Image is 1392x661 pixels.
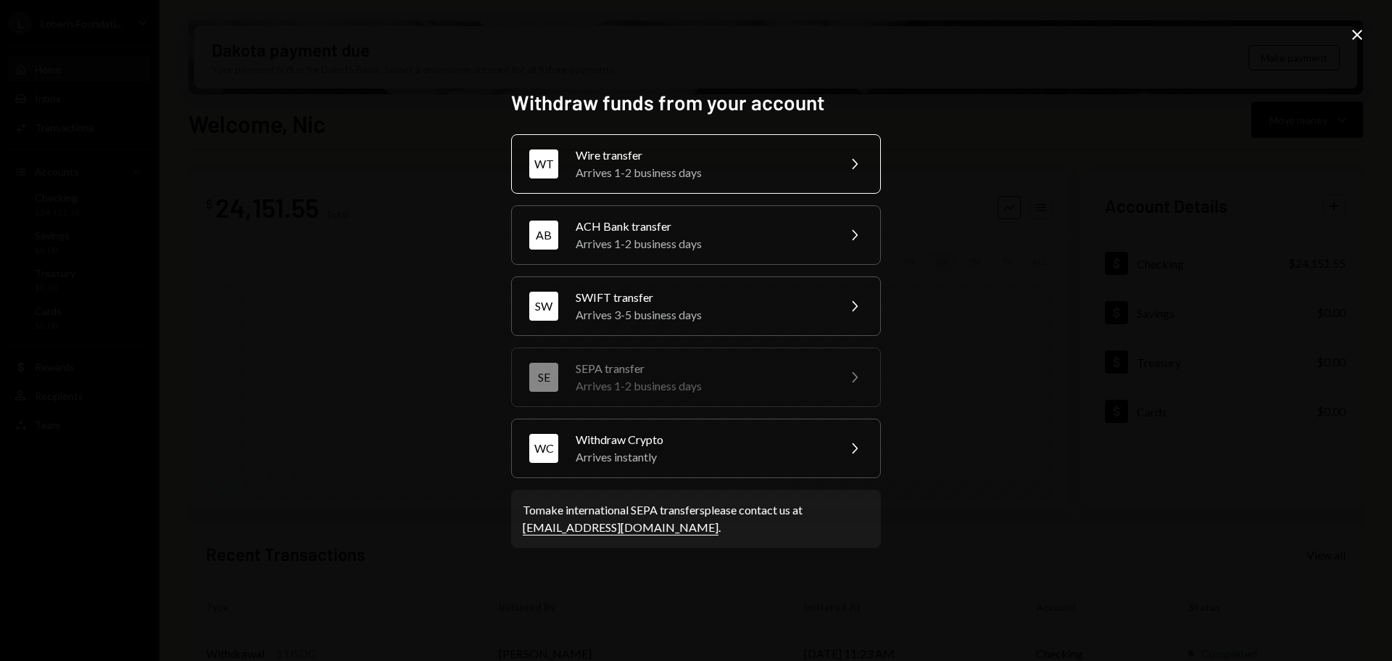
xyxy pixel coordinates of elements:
[511,89,881,117] h2: Withdraw funds from your account
[511,348,881,407] button: SESEPA transferArrives 1-2 business days
[576,448,828,466] div: Arrives instantly
[511,134,881,194] button: WTWire transferArrives 1-2 business days
[576,377,828,395] div: Arrives 1-2 business days
[529,221,558,250] div: AB
[511,419,881,478] button: WCWithdraw CryptoArrives instantly
[529,292,558,321] div: SW
[523,520,718,535] a: [EMAIL_ADDRESS][DOMAIN_NAME]
[576,431,828,448] div: Withdraw Crypto
[576,218,828,235] div: ACH Bank transfer
[529,434,558,463] div: WC
[523,501,869,536] div: To make international SEPA transfers please contact us at .
[529,363,558,392] div: SE
[576,289,828,306] div: SWIFT transfer
[511,276,881,336] button: SWSWIFT transferArrives 3-5 business days
[576,306,828,324] div: Arrives 3-5 business days
[529,149,558,178] div: WT
[576,235,828,253] div: Arrives 1-2 business days
[576,147,828,164] div: Wire transfer
[576,360,828,377] div: SEPA transfer
[511,205,881,265] button: ABACH Bank transferArrives 1-2 business days
[576,164,828,181] div: Arrives 1-2 business days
